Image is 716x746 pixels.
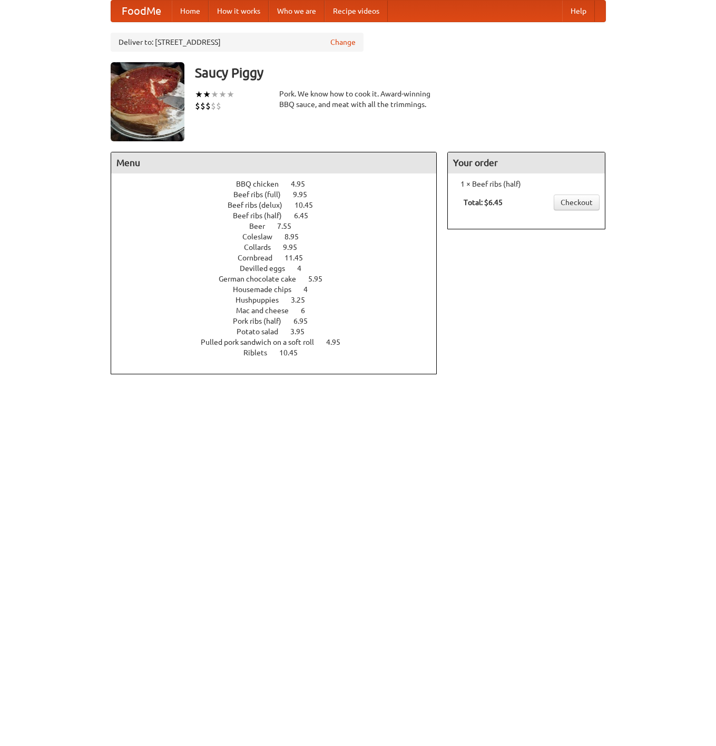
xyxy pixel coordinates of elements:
[211,100,216,112] li: $
[554,195,600,210] a: Checkout
[233,190,327,199] a: Beef ribs (full) 9.95
[236,306,325,315] a: Mac and cheese 6
[233,317,327,325] a: Pork ribs (half) 6.95
[233,285,327,294] a: Housemade chips 4
[464,198,503,207] b: Total: $6.45
[269,1,325,22] a: Who we are
[201,338,360,346] a: Pulled pork sandwich on a soft roll 4.95
[303,285,318,294] span: 4
[277,222,302,230] span: 7.55
[243,348,317,357] a: Riblets 10.45
[209,1,269,22] a: How it works
[291,296,316,304] span: 3.25
[242,232,318,241] a: Coleslaw 8.95
[448,152,605,173] h4: Your order
[233,317,292,325] span: Pork ribs (half)
[249,222,311,230] a: Beer 7.55
[236,296,325,304] a: Hushpuppies 3.25
[243,348,278,357] span: Riblets
[308,275,333,283] span: 5.95
[233,211,292,220] span: Beef ribs (half)
[242,232,283,241] span: Coleslaw
[195,89,203,100] li: ★
[233,190,291,199] span: Beef ribs (full)
[211,89,219,100] li: ★
[233,211,328,220] a: Beef ribs (half) 6.45
[293,190,318,199] span: 9.95
[236,180,289,188] span: BBQ chicken
[228,201,293,209] span: Beef ribs (delux)
[279,89,437,110] div: Pork. We know how to cook it. Award-winning BBQ sauce, and meat with all the trimmings.
[240,264,321,273] a: Devilled eggs 4
[111,1,172,22] a: FoodMe
[301,306,316,315] span: 6
[228,201,332,209] a: Beef ribs (delux) 10.45
[219,275,342,283] a: German chocolate cake 5.95
[244,243,281,251] span: Collards
[297,264,312,273] span: 4
[237,327,289,336] span: Potato salad
[285,232,309,241] span: 8.95
[111,62,184,141] img: angular.jpg
[236,296,289,304] span: Hushpuppies
[201,338,325,346] span: Pulled pork sandwich on a soft roll
[195,62,606,83] h3: Saucy Piggy
[216,100,221,112] li: $
[233,285,302,294] span: Housemade chips
[453,179,600,189] li: 1 × Beef ribs (half)
[236,180,325,188] a: BBQ chicken 4.95
[249,222,276,230] span: Beer
[295,201,323,209] span: 10.45
[111,152,437,173] h4: Menu
[172,1,209,22] a: Home
[195,100,200,112] li: $
[330,37,356,47] a: Change
[325,1,388,22] a: Recipe videos
[200,100,205,112] li: $
[111,33,364,52] div: Deliver to: [STREET_ADDRESS]
[203,89,211,100] li: ★
[205,100,211,112] li: $
[279,348,308,357] span: 10.45
[227,89,234,100] li: ★
[285,254,313,262] span: 11.45
[219,89,227,100] li: ★
[240,264,296,273] span: Devilled eggs
[562,1,595,22] a: Help
[293,317,318,325] span: 6.95
[236,306,299,315] span: Mac and cheese
[219,275,307,283] span: German chocolate cake
[238,254,283,262] span: Cornbread
[244,243,317,251] a: Collards 9.95
[237,327,324,336] a: Potato salad 3.95
[291,180,316,188] span: 4.95
[294,211,319,220] span: 6.45
[290,327,315,336] span: 3.95
[238,254,322,262] a: Cornbread 11.45
[283,243,308,251] span: 9.95
[326,338,351,346] span: 4.95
